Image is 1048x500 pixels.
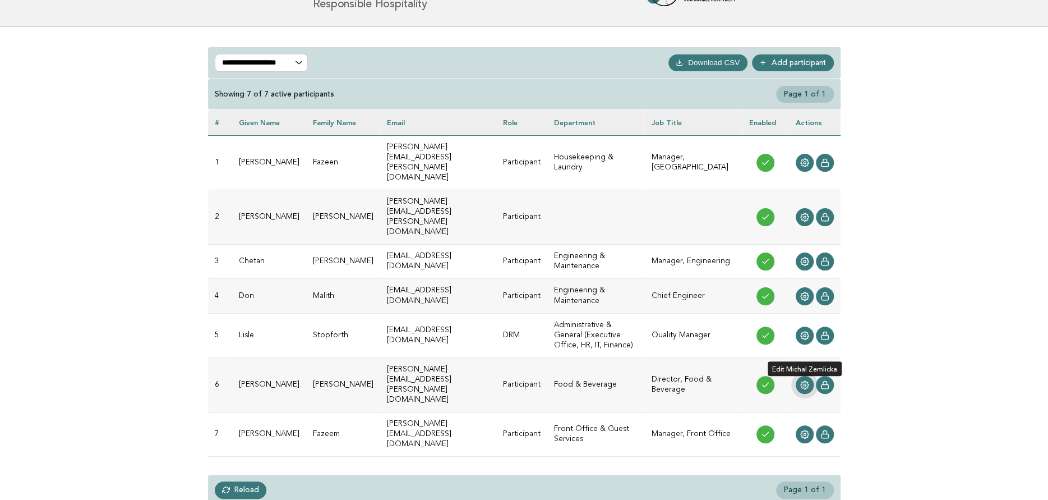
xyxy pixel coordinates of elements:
td: Participant [496,135,547,190]
td: [EMAIL_ADDRESS][DOMAIN_NAME] [380,245,496,279]
th: # [208,110,232,135]
td: 4 [208,279,232,313]
a: Reload [215,481,267,498]
button: Download CSV [668,54,747,71]
td: Housekeeping & Laundry [547,135,644,190]
td: Participant [496,190,547,245]
td: Participant [496,245,547,279]
td: Don [232,279,306,313]
td: Manager, Front Office [644,412,742,457]
td: Fazeem [306,412,380,457]
td: [EMAIL_ADDRESS][DOMAIN_NAME] [380,313,496,357]
td: Manager, [GEOGRAPHIC_DATA] [644,135,742,190]
th: Email [380,110,496,135]
td: [PERSON_NAME] [306,190,380,245]
td: Quality Manager [644,313,742,357]
td: Fazeen [306,135,380,190]
div: Showing 7 of 7 active participants [215,89,334,99]
td: [EMAIL_ADDRESS][DOMAIN_NAME] [380,279,496,313]
td: 2 [208,190,232,245]
td: 3 [208,245,232,279]
td: [PERSON_NAME] [232,412,306,457]
td: 5 [208,313,232,357]
td: Manager, Engineering [644,245,742,279]
td: Chief Engineer [644,279,742,313]
th: Role [496,110,547,135]
td: 1 [208,135,232,190]
td: [PERSON_NAME] [306,245,380,279]
td: Stopforth [306,313,380,357]
a: Add participant [752,54,834,71]
td: Administrative & General (Executive Office, HR, IT, Finance) [547,313,644,357]
td: [PERSON_NAME][EMAIL_ADDRESS][PERSON_NAME][DOMAIN_NAME] [380,190,496,245]
th: Department [547,110,644,135]
td: 6 [208,357,232,412]
td: Participant [496,357,547,412]
td: [PERSON_NAME] [232,357,306,412]
td: [PERSON_NAME] [232,135,306,190]
td: [PERSON_NAME] [306,357,380,412]
td: Engineering & Maintenance [547,245,644,279]
td: Chetan [232,245,306,279]
td: Director, Food & Beverage [644,357,742,412]
td: [PERSON_NAME] [232,190,306,245]
td: Food & Beverage [547,357,644,412]
td: DRM [496,313,547,357]
td: Front Office & Guest Services [547,412,644,457]
th: Job Title [644,110,742,135]
th: Enabled [742,110,789,135]
td: [PERSON_NAME][EMAIL_ADDRESS][PERSON_NAME][DOMAIN_NAME] [380,357,496,412]
td: Engineering & Maintenance [547,279,644,313]
th: Given name [232,110,306,135]
th: Family name [306,110,380,135]
td: Malith [306,279,380,313]
td: [PERSON_NAME][EMAIL_ADDRESS][DOMAIN_NAME] [380,412,496,457]
td: 7 [208,412,232,457]
td: Participant [496,279,547,313]
td: Participant [496,412,547,457]
td: [PERSON_NAME][EMAIL_ADDRESS][PERSON_NAME][DOMAIN_NAME] [380,135,496,190]
td: Lisle [232,313,306,357]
